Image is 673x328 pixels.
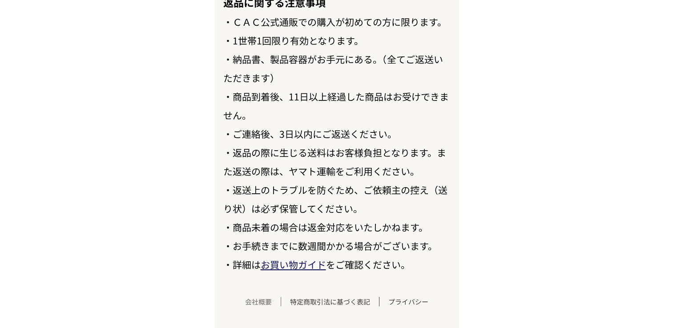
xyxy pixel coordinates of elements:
a: 会社概要 [236,297,281,306]
a: 特定商取引法に基づく表記 [281,297,379,306]
a: プライバシー [379,297,437,306]
a: お買い物ガイド [261,258,326,271]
